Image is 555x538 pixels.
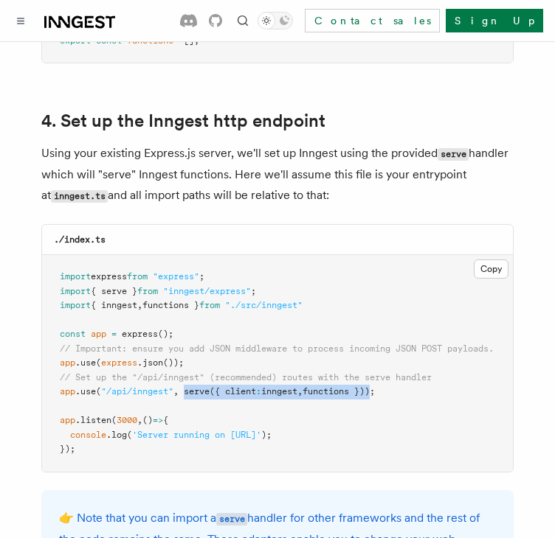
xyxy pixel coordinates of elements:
[41,143,514,206] p: Using your existing Express.js server, we'll set up Inngest using the provided handler which will...
[70,430,106,440] span: console
[163,286,251,296] span: "inngest/express"
[225,300,303,310] span: "./src/inngest"
[96,386,101,396] span: (
[91,271,127,282] span: express
[91,286,137,296] span: { serve }
[234,12,252,29] button: Find something...
[60,415,75,425] span: app
[41,111,325,131] a: 4. Set up the Inngest http endpoint
[210,386,256,396] span: ({ client
[111,415,117,425] span: (
[101,357,137,368] span: express
[127,271,148,282] span: from
[127,35,173,46] span: functions
[199,271,204,282] span: ;
[153,271,199,282] span: "express"
[153,415,163,425] span: =>
[163,415,168,425] span: {
[60,386,75,396] span: app
[127,430,132,440] span: (
[297,386,303,396] span: ,
[163,357,184,368] span: ());
[137,415,142,425] span: ,
[261,430,272,440] span: );
[54,234,106,245] code: ./index.ts
[96,35,122,46] span: const
[122,329,158,339] span: express
[173,386,179,396] span: ,
[216,511,247,525] a: serve
[101,386,173,396] span: "/api/inngest"
[60,35,91,46] span: export
[60,286,91,296] span: import
[51,190,108,203] code: inngest.ts
[12,12,30,29] button: Toggle navigation
[142,415,153,425] span: ()
[75,357,96,368] span: .use
[91,300,137,310] span: { inngest
[438,148,469,161] code: serve
[60,271,91,282] span: import
[305,9,440,32] a: Contact sales
[137,286,158,296] span: from
[184,35,199,46] span: [];
[199,300,220,310] span: from
[60,372,432,382] span: // Set up the "/api/inngest" (recommended) routes with the serve handler
[303,386,375,396] span: functions }));
[474,259,509,279] button: Copy
[216,513,247,525] code: serve
[142,300,199,310] span: functions }
[106,430,127,440] span: .log
[179,35,184,46] span: =
[111,329,117,339] span: =
[258,12,293,29] button: Toggle dark mode
[96,357,101,368] span: (
[117,415,137,425] span: 3000
[184,386,210,396] span: serve
[60,357,75,368] span: app
[60,444,75,454] span: });
[75,386,96,396] span: .use
[261,386,297,396] span: inngest
[91,329,106,339] span: app
[137,357,163,368] span: .json
[158,329,173,339] span: ();
[251,286,256,296] span: ;
[60,343,494,354] span: // Important: ensure you add JSON middleware to process incoming JSON POST payloads.
[60,300,91,310] span: import
[137,300,142,310] span: ,
[446,9,543,32] a: Sign Up
[132,430,261,440] span: 'Server running on [URL]'
[75,415,111,425] span: .listen
[60,329,86,339] span: const
[256,386,261,396] span: :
